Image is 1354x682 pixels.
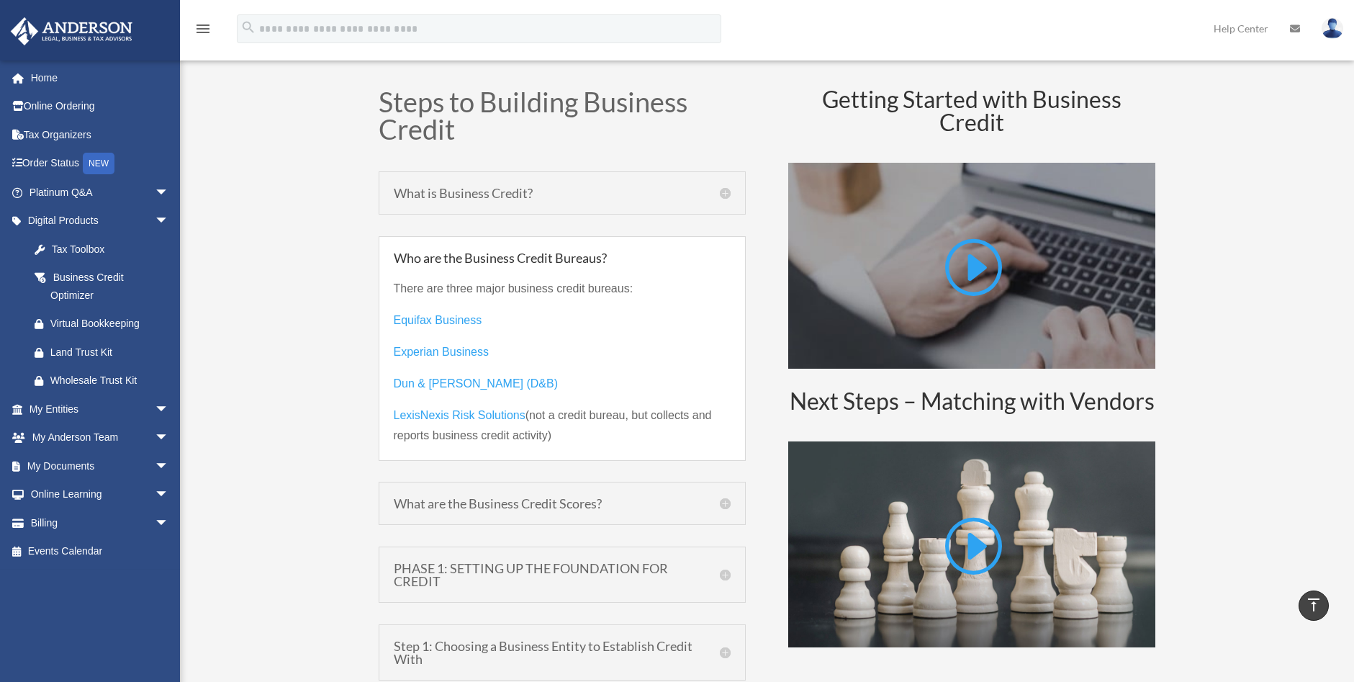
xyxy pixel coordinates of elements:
div: NEW [83,153,114,174]
a: Online Ordering [10,92,191,121]
img: Anderson Advisors Platinum Portal [6,17,137,45]
a: Tax Organizers [10,120,191,149]
a: Digital Productsarrow_drop_down [10,207,191,235]
a: Virtual Bookkeeping [20,310,191,338]
div: Tax Toolbox [50,241,173,259]
div: Wholesale Trust Kit [50,372,173,390]
a: menu [194,25,212,37]
span: arrow_drop_down [155,480,184,510]
i: search [240,19,256,35]
a: Tax Toolbox [20,235,191,264]
span: Equifax Business [394,314,482,326]
a: Land Trust Kit [20,338,191,367]
span: Next Steps – Matching with Vendors [790,387,1155,415]
a: Order StatusNEW [10,149,191,179]
a: LexisNexis Risk Solutions [394,409,525,429]
span: arrow_drop_down [155,178,184,207]
h1: Steps to Building Business Credit [379,88,746,150]
i: menu [194,20,212,37]
a: Billingarrow_drop_down [10,508,191,537]
span: arrow_drop_down [155,207,184,236]
span: LexisNexis Risk Solutions [394,409,525,421]
a: Wholesale Trust Kit [20,367,191,395]
a: Online Learningarrow_drop_down [10,480,191,509]
a: Home [10,63,191,92]
h5: What is Business Credit? [394,187,731,199]
div: Virtual Bookkeeping [50,315,173,333]
span: arrow_drop_down [155,395,184,424]
h5: Who are the Business Credit Bureaus? [394,251,731,264]
a: My Entitiesarrow_drop_down [10,395,191,423]
span: Experian Business [394,346,489,358]
a: Events Calendar [10,537,191,566]
a: Equifax Business [394,314,482,333]
a: My Documentsarrow_drop_down [10,452,191,480]
span: There are three major business credit bureaus: [394,282,633,295]
a: Platinum Q&Aarrow_drop_down [10,178,191,207]
a: My Anderson Teamarrow_drop_down [10,423,191,452]
span: (not a credit bureau, but collects and reports business credit activity) [394,409,712,441]
i: vertical_align_top [1305,596,1322,614]
div: Land Trust Kit [50,344,173,362]
div: Business Credit Optimizer [50,269,166,304]
h5: Step 1: Choosing a Business Entity to Establish Credit With [394,640,731,665]
img: User Pic [1322,18,1343,39]
a: Experian Business [394,346,489,365]
span: arrow_drop_down [155,423,184,453]
a: Dun & [PERSON_NAME] (D&B) [394,377,559,397]
span: Getting Started with Business Credit [822,85,1121,136]
a: vertical_align_top [1299,591,1329,621]
h5: PHASE 1: SETTING UP THE FOUNDATION FOR CREDIT [394,562,731,588]
h5: What are the Business Credit Scores? [394,497,731,510]
span: Dun & [PERSON_NAME] (D&B) [394,377,559,390]
span: arrow_drop_down [155,508,184,538]
a: Business Credit Optimizer [20,264,184,310]
span: arrow_drop_down [155,452,184,481]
